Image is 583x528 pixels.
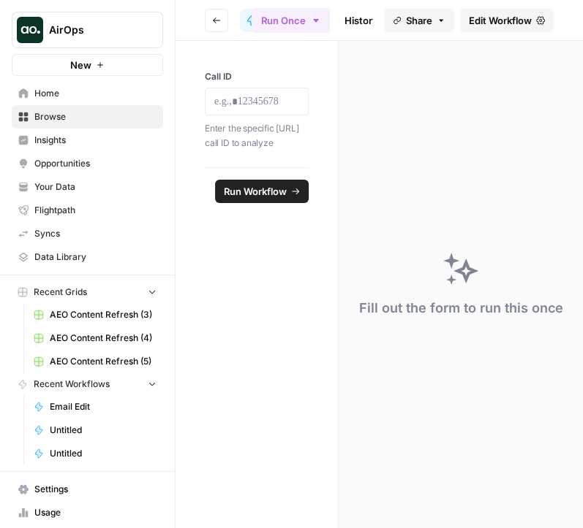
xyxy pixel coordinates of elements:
[12,54,163,76] button: New
[50,332,157,345] span: AEO Content Refresh (4)
[12,105,163,129] a: Browse
[50,447,157,460] span: Untitled
[70,58,91,72] span: New
[34,157,157,170] span: Opportunities
[50,308,157,321] span: AEO Content Refresh (3)
[460,9,554,32] a: Edit Workflow
[50,355,157,368] span: AEO Content Refresh (5)
[34,134,157,147] span: Insights
[34,227,157,240] span: Syncs
[34,483,157,496] span: Settings
[406,13,432,28] span: Share
[205,70,309,83] label: Call ID
[224,184,287,199] span: Run Workflow
[49,23,138,37] span: AirOps
[34,286,87,299] span: Recent Grids
[50,400,157,413] span: Email Edit
[27,350,163,373] a: AEO Content Refresh (5)
[34,378,110,391] span: Recent Workflows
[27,326,163,350] a: AEO Content Refresh (4)
[17,17,43,43] img: AirOps Logo
[205,121,309,150] p: Enter the specific [URL] call ID to analyze
[34,204,157,217] span: Flightpath
[384,9,454,32] button: Share
[12,199,163,222] a: Flightpath
[12,501,163,524] a: Usage
[12,175,163,199] a: Your Data
[252,8,330,33] button: Run Once
[34,250,157,264] span: Data Library
[12,478,163,501] a: Settings
[50,424,157,437] span: Untitled
[12,245,163,269] a: Data Library
[12,82,163,105] a: Home
[34,87,157,100] span: Home
[12,222,163,245] a: Syncs
[27,395,163,418] a: Email Edit
[12,129,163,152] a: Insights
[27,418,163,442] a: Untitled
[34,506,157,519] span: Usage
[12,281,163,303] button: Recent Grids
[336,9,387,32] a: History
[27,303,163,326] a: AEO Content Refresh (3)
[469,13,532,28] span: Edit Workflow
[34,110,157,123] span: Browse
[12,152,163,175] a: Opportunities
[27,442,163,465] a: Untitled
[34,180,157,194] span: Your Data
[215,180,309,203] button: Run Workflow
[358,298,563,318] div: Fill out the form to run this once
[12,373,163,395] button: Recent Workflows
[12,12,163,48] button: Workspace: AirOps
